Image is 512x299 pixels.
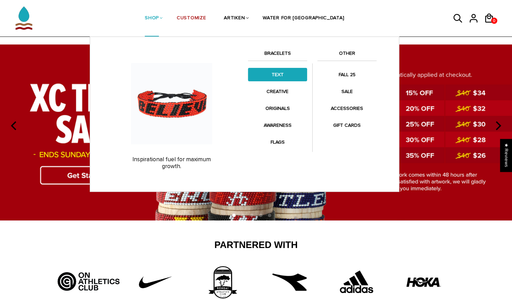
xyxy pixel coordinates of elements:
a: AWARENESS [248,118,307,132]
a: SHOP [145,0,159,37]
a: 0 [491,18,497,24]
a: CREATIVE [248,85,307,98]
a: ORIGINALS [248,102,307,115]
a: ACCESSORIES [317,102,377,115]
a: BRACELETS [248,49,307,61]
a: OTHER [317,49,377,61]
span: 0 [491,17,497,25]
a: GIFT CARDS [317,118,377,132]
a: CUSTOMIZE [177,0,206,37]
a: TEXT [248,68,307,81]
a: FLAGS [248,135,307,149]
a: FALL 25 [317,68,377,81]
button: next [490,118,505,134]
a: ARTIKEN [224,0,245,37]
div: Click to open Judge.me floating reviews tab [500,139,512,172]
img: Artboard_5_bcd5fb9d-526a-4748-82a7-e4a7ed1c43f8.jpg [55,265,122,292]
a: WATER FOR [GEOGRAPHIC_DATA] [263,0,344,37]
h2: Partnered With [60,239,452,251]
a: SALE [317,85,377,98]
p: Inspirational fuel for maximum growth. [102,156,241,170]
button: previous [7,118,22,134]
